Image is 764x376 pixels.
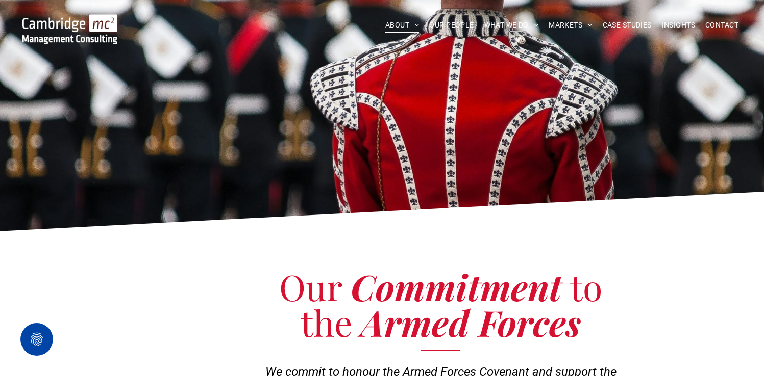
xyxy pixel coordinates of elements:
a: INSIGHTS [657,17,700,33]
span: Armed Forces [361,298,581,346]
span: Our [279,262,342,310]
a: OUR PEOPLE [424,17,479,33]
a: CONTACT [700,17,744,33]
a: CASE STUDIES [598,17,657,33]
img: Go to Homepage [22,14,117,44]
a: ABOUT [380,17,425,33]
span: Commitment [351,262,562,310]
a: MARKETS [544,17,597,33]
a: WHAT WE DO [479,17,544,33]
span: to the [301,262,602,346]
